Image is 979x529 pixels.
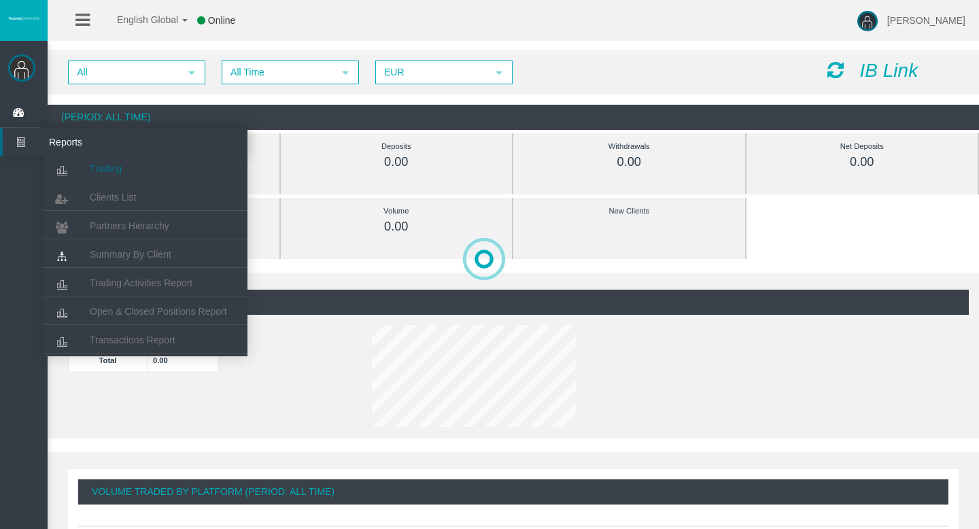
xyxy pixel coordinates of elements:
a: Summary By Client [44,242,247,267]
span: EUR [377,62,487,83]
span: Trading [90,163,122,174]
div: Volume Traded By Platform (Period: All Time) [78,479,948,505]
a: Trading [44,156,247,181]
a: Transactions Report [44,328,247,352]
span: select [340,67,351,78]
span: All [69,62,179,83]
div: 0.00 [777,154,948,170]
span: Transactions Report [90,335,175,345]
i: IB Link [860,60,918,81]
a: Clients List [44,185,247,209]
div: New Clients [544,203,715,219]
td: Total [69,349,148,371]
span: English Global [99,14,178,25]
div: Volume [311,203,482,219]
div: 0.00 [544,154,715,170]
div: 0.00 [311,219,482,235]
span: Summary By Client [90,249,171,260]
span: Online [208,15,235,26]
i: Reload Dashboard [827,61,844,80]
div: 0.00 [311,154,482,170]
span: Open & Closed Positions Report [90,306,227,317]
div: (Period: All Time) [48,105,979,130]
span: [PERSON_NAME] [887,15,965,26]
a: Open & Closed Positions Report [44,299,247,324]
span: Clients List [90,192,136,203]
a: Reports [3,128,247,156]
div: Withdrawals [544,139,715,154]
span: All Time [223,62,333,83]
div: Deposits [311,139,482,154]
img: user-image [857,11,878,31]
span: Partners Hierarchy [90,220,169,231]
span: select [186,67,197,78]
img: logo.svg [7,16,41,21]
span: Reports [39,128,172,156]
td: 0.00 [148,349,218,371]
span: Trading Activities Report [90,277,192,288]
a: Partners Hierarchy [44,214,247,238]
a: Trading Activities Report [44,271,247,295]
div: Net Deposits [777,139,948,154]
span: select [494,67,504,78]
